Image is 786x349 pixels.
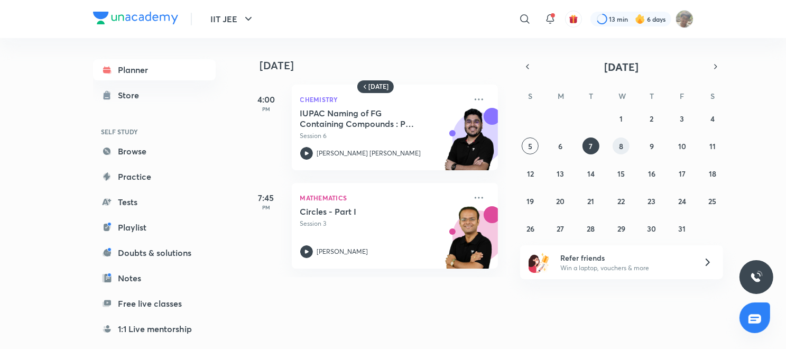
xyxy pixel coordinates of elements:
[300,191,466,204] p: Mathematics
[118,89,146,102] div: Store
[522,137,539,154] button: October 5, 2025
[619,114,623,124] abbr: October 1, 2025
[526,196,534,206] abbr: October 19, 2025
[526,224,534,234] abbr: October 26, 2025
[680,91,684,101] abbr: Friday
[245,106,288,112] p: PM
[673,220,690,237] button: October 31, 2025
[587,224,595,234] abbr: October 28, 2025
[569,14,578,24] img: avatar
[205,8,261,30] button: IIT JEE
[560,263,690,273] p: Win a laptop, vouchers & more
[619,141,623,151] abbr: October 8, 2025
[522,165,539,182] button: October 12, 2025
[617,224,625,234] abbr: October 29, 2025
[643,110,660,127] button: October 2, 2025
[528,91,532,101] abbr: Sunday
[582,165,599,182] button: October 14, 2025
[647,224,656,234] abbr: October 30, 2025
[587,169,595,179] abbr: October 14, 2025
[300,131,466,141] p: Session 6
[643,220,660,237] button: October 30, 2025
[708,196,716,206] abbr: October 25, 2025
[650,141,654,151] abbr: October 9, 2025
[552,165,569,182] button: October 13, 2025
[648,196,655,206] abbr: October 23, 2025
[300,108,432,129] h5: IUPAC Naming of FG Containing Compounds : Part 5
[643,137,660,154] button: October 9, 2025
[643,192,660,209] button: October 23, 2025
[678,196,686,206] abbr: October 24, 2025
[245,204,288,210] p: PM
[245,93,288,106] h5: 4:00
[643,165,660,182] button: October 16, 2025
[704,192,721,209] button: October 25, 2025
[673,110,690,127] button: October 3, 2025
[710,91,715,101] abbr: Saturday
[552,192,569,209] button: October 20, 2025
[613,110,630,127] button: October 1, 2025
[588,196,595,206] abbr: October 21, 2025
[552,220,569,237] button: October 27, 2025
[522,220,539,237] button: October 26, 2025
[528,141,532,151] abbr: October 5, 2025
[93,217,216,238] a: Playlist
[582,220,599,237] button: October 28, 2025
[93,166,216,187] a: Practice
[522,192,539,209] button: October 19, 2025
[535,59,708,74] button: [DATE]
[613,165,630,182] button: October 15, 2025
[93,12,178,27] a: Company Logo
[300,219,466,228] p: Session 3
[317,149,421,158] p: [PERSON_NAME] [PERSON_NAME]
[613,220,630,237] button: October 29, 2025
[709,141,716,151] abbr: October 11, 2025
[529,252,550,273] img: referral
[635,14,645,24] img: streak
[604,60,639,74] span: [DATE]
[589,141,593,151] abbr: October 7, 2025
[93,318,216,339] a: 1:1 Live mentorship
[558,91,565,101] abbr: Monday
[678,224,686,234] abbr: October 31, 2025
[704,137,721,154] button: October 11, 2025
[618,91,626,101] abbr: Wednesday
[552,137,569,154] button: October 6, 2025
[93,293,216,314] a: Free live classes
[704,110,721,127] button: October 4, 2025
[369,82,389,91] h6: [DATE]
[709,169,716,179] abbr: October 18, 2025
[617,169,625,179] abbr: October 15, 2025
[260,59,508,72] h4: [DATE]
[673,137,690,154] button: October 10, 2025
[93,12,178,24] img: Company Logo
[617,196,625,206] abbr: October 22, 2025
[678,141,686,151] abbr: October 10, 2025
[582,192,599,209] button: October 21, 2025
[613,137,630,154] button: October 8, 2025
[559,141,563,151] abbr: October 6, 2025
[93,123,216,141] h6: SELF STUDY
[557,196,565,206] abbr: October 20, 2025
[93,268,216,289] a: Notes
[440,206,498,279] img: unacademy
[557,224,565,234] abbr: October 27, 2025
[527,169,534,179] abbr: October 12, 2025
[750,271,763,283] img: ttu
[680,114,684,124] abbr: October 3, 2025
[589,91,593,101] abbr: Tuesday
[676,10,693,28] img: Shashwat Mathur
[300,206,432,217] h5: Circles - Part I
[300,93,466,106] p: Chemistry
[704,165,721,182] button: October 18, 2025
[648,169,655,179] abbr: October 16, 2025
[557,169,565,179] abbr: October 13, 2025
[317,247,368,256] p: [PERSON_NAME]
[650,91,654,101] abbr: Thursday
[93,59,216,80] a: Planner
[673,165,690,182] button: October 17, 2025
[710,114,715,124] abbr: October 4, 2025
[93,85,216,106] a: Store
[93,141,216,162] a: Browse
[673,192,690,209] button: October 24, 2025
